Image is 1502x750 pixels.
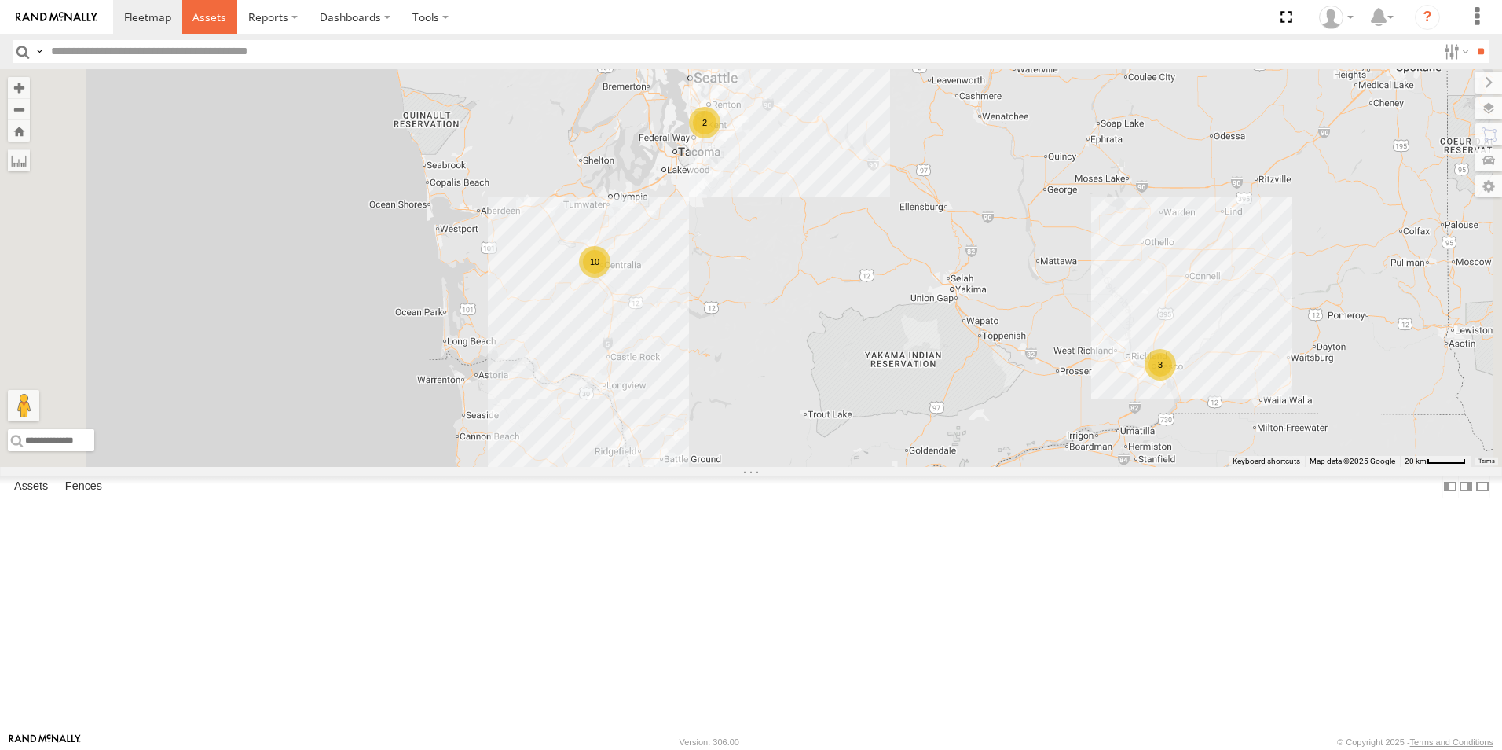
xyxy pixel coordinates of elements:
button: Zoom in [8,77,30,98]
label: Hide Summary Table [1475,476,1490,498]
label: Dock Summary Table to the Left [1442,476,1458,498]
a: Terms and Conditions [1410,737,1493,747]
div: Heidi Drysdale [1313,6,1359,29]
button: Zoom Home [8,120,30,142]
label: Measure [8,149,30,171]
div: Version: 306.00 [680,737,739,747]
button: Keyboard shortcuts [1233,456,1300,467]
label: Map Settings [1475,175,1502,197]
span: Map data ©2025 Google [1310,457,1395,465]
a: Terms (opens in new tab) [1478,458,1495,465]
label: Assets [6,476,56,498]
div: 2 [689,107,720,138]
label: Fences [57,476,110,498]
button: Map Scale: 20 km per 46 pixels [1400,456,1471,467]
i: ? [1415,5,1440,30]
div: 3 [1145,349,1176,381]
button: Zoom out [8,98,30,120]
div: 10 [579,246,610,278]
span: 20 km [1405,457,1427,465]
img: rand-logo.svg [16,12,97,23]
label: Search Filter Options [1438,40,1471,63]
label: Search Query [33,40,46,63]
button: Drag Pegman onto the map to open Street View [8,390,39,421]
div: © Copyright 2025 - [1337,737,1493,747]
label: Dock Summary Table to the Right [1458,476,1474,498]
a: Visit our Website [9,734,81,750]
